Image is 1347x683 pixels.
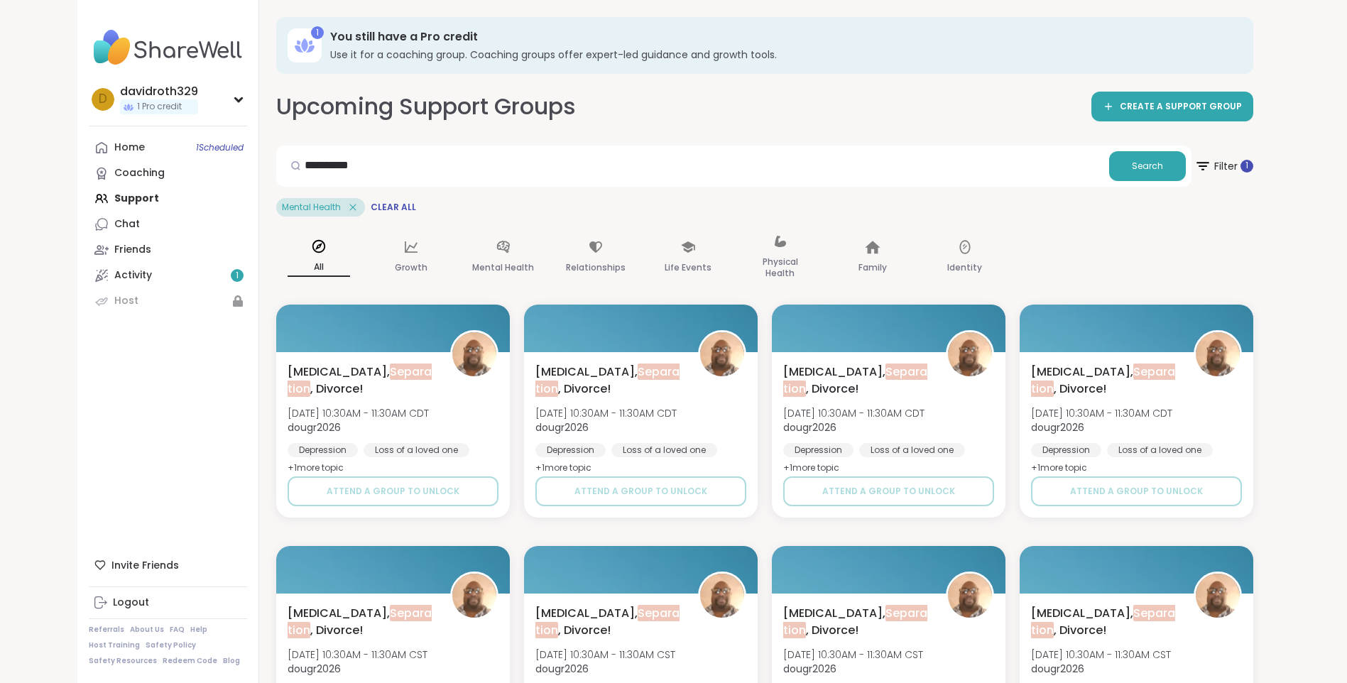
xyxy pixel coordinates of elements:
[137,101,182,113] span: 1 Pro credit
[1109,151,1186,181] button: Search
[89,552,247,578] div: Invite Friends
[288,406,429,420] span: [DATE] 10:30AM - 11:30AM CDT
[288,258,350,277] p: All
[1031,406,1172,420] span: [DATE] 10:30AM - 11:30AM CDT
[288,443,358,457] div: Depression
[1031,476,1242,506] button: Attend a group to unlock
[783,605,927,638] span: Separation
[146,640,196,650] a: Safety Policy
[948,332,992,376] img: dougr2026
[535,476,746,506] button: Attend a group to unlock
[783,420,836,435] b: dougr2026
[288,420,341,435] b: dougr2026
[1120,101,1242,113] span: CREATE A SUPPORT GROUP
[535,420,589,435] b: dougr2026
[783,406,925,420] span: [DATE] 10:30AM - 11:30AM CDT
[89,23,247,72] img: ShareWell Nav Logo
[566,259,626,276] p: Relationships
[99,90,107,109] span: d
[1031,420,1084,435] b: dougr2026
[859,443,965,457] div: Loss of a loved one
[472,259,534,276] p: Mental Health
[89,640,140,650] a: Host Training
[288,364,435,398] span: [MEDICAL_DATA], , Divorce!
[535,662,589,676] b: dougr2026
[665,259,711,276] p: Life Events
[858,259,887,276] p: Family
[282,202,341,213] span: Mental Health
[288,605,435,639] span: [MEDICAL_DATA], , Divorce!
[700,332,744,376] img: dougr2026
[89,625,124,635] a: Referrals
[114,217,140,231] div: Chat
[288,364,432,397] span: Separation
[535,364,682,398] span: [MEDICAL_DATA], , Divorce!
[114,141,145,155] div: Home
[223,656,240,666] a: Blog
[89,212,247,237] a: Chat
[783,476,994,506] button: Attend a group to unlock
[276,91,576,123] h2: Upcoming Support Groups
[1031,605,1175,638] span: Separation
[535,605,680,638] span: Separation
[364,443,469,457] div: Loss of a loved one
[89,288,247,314] a: Host
[749,253,812,282] p: Physical Health
[89,237,247,263] a: Friends
[948,574,992,618] img: dougr2026
[311,26,324,39] div: 1
[89,263,247,288] a: Activity1
[1070,485,1203,498] span: Attend a group to unlock
[113,596,149,610] div: Logout
[89,590,247,616] a: Logout
[1107,443,1213,457] div: Loss of a loved one
[1132,160,1163,173] span: Search
[783,648,923,662] span: [DATE] 10:30AM - 11:30AM CST
[1031,364,1178,398] span: [MEDICAL_DATA], , Divorce!
[1196,574,1240,618] img: dougr2026
[288,476,498,506] button: Attend a group to unlock
[288,605,432,638] span: Separation
[783,364,930,398] span: [MEDICAL_DATA], , Divorce!
[1031,605,1178,639] span: [MEDICAL_DATA], , Divorce!
[535,364,680,397] span: Separation
[120,84,198,99] div: davidroth329
[163,656,217,666] a: Redeem Code
[783,364,927,397] span: Separation
[452,574,496,618] img: dougr2026
[1196,332,1240,376] img: dougr2026
[236,270,239,282] span: 1
[288,662,341,676] b: dougr2026
[114,166,165,180] div: Coaching
[1245,160,1248,172] span: 1
[330,29,1233,45] h3: You still have a Pro credit
[371,202,416,213] span: Clear All
[288,648,427,662] span: [DATE] 10:30AM - 11:30AM CST
[947,259,982,276] p: Identity
[1194,146,1253,187] button: Filter 1
[452,332,496,376] img: dougr2026
[535,605,682,639] span: [MEDICAL_DATA], , Divorce!
[114,268,152,283] div: Activity
[535,443,606,457] div: Depression
[395,259,427,276] p: Growth
[1031,443,1101,457] div: Depression
[89,135,247,160] a: Home1Scheduled
[89,656,157,666] a: Safety Resources
[327,485,459,498] span: Attend a group to unlock
[700,574,744,618] img: dougr2026
[574,485,707,498] span: Attend a group to unlock
[1031,662,1084,676] b: dougr2026
[130,625,164,635] a: About Us
[535,648,675,662] span: [DATE] 10:30AM - 11:30AM CST
[330,48,1233,62] h3: Use it for a coaching group. Coaching groups offer expert-led guidance and growth tools.
[196,142,244,153] span: 1 Scheduled
[783,605,930,639] span: [MEDICAL_DATA], , Divorce!
[1031,648,1171,662] span: [DATE] 10:30AM - 11:30AM CST
[170,625,185,635] a: FAQ
[114,243,151,257] div: Friends
[535,406,677,420] span: [DATE] 10:30AM - 11:30AM CDT
[783,443,854,457] div: Depression
[89,160,247,186] a: Coaching
[190,625,207,635] a: Help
